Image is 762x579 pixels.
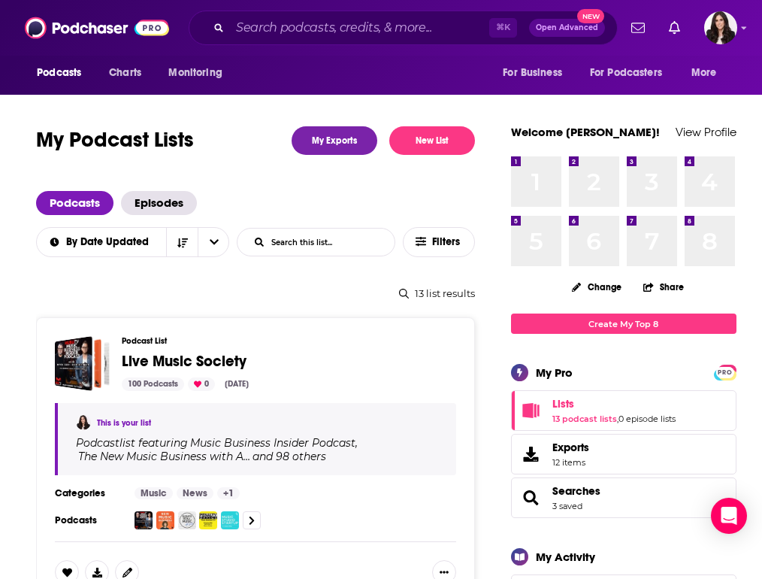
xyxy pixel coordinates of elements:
div: Podcast list featuring [76,436,438,463]
span: For Business [503,62,562,83]
span: 12 items [552,457,589,468]
a: Show notifications dropdown [663,15,686,41]
span: For Podcasters [590,62,662,83]
a: 13 podcast lists [552,414,617,424]
a: 0 episode lists [618,414,676,424]
a: PRO [716,366,734,377]
button: Open AdvancedNew [529,19,605,37]
span: ⌘ K [489,18,517,38]
div: 13 list results [36,287,475,299]
h3: Podcast List [122,336,444,346]
a: Lists [516,400,546,421]
span: Filters [432,237,462,247]
img: Music Business Insider Podcast [135,511,153,529]
a: Podcasts [36,191,113,215]
a: Lists [552,397,676,411]
span: More [691,62,717,83]
span: New [577,9,604,23]
h3: Podcasts [55,514,122,526]
a: Searches [516,487,546,508]
button: open menu [36,237,167,247]
a: 3 saved [552,501,582,511]
h1: My Podcast Lists [36,126,194,155]
input: Search podcasts, credits, & more... [230,16,489,40]
img: Podchaser - Follow, Share and Rate Podcasts [25,14,169,42]
a: Create My Top 8 [511,314,736,334]
button: open menu [158,59,241,87]
div: My Pro [536,365,573,380]
a: Exports [511,434,736,474]
button: open menu [580,59,684,87]
button: open menu [26,59,101,87]
span: Logged in as RebeccaShapiro [704,11,737,44]
a: View Profile [676,125,736,139]
button: Show profile menu [704,11,737,44]
div: 0 [188,377,215,391]
span: , [355,436,358,450]
a: News [177,487,213,499]
p: and 98 others [252,450,326,463]
span: Open Advanced [536,24,598,32]
a: This is your list [97,418,151,428]
a: +1 [217,487,240,499]
a: Live Music Society [122,353,246,370]
a: Live Music Society [55,336,110,391]
h3: Categories [55,487,122,499]
span: Searches [511,477,736,518]
span: Live Music Society [122,352,246,371]
button: open menu [198,228,229,256]
div: Open Intercom Messenger [711,498,747,534]
button: Share [643,272,685,302]
a: Show notifications dropdown [625,15,651,41]
span: Charts [109,62,141,83]
a: Welcome [PERSON_NAME]! [511,125,660,139]
h2: Choose List sort [36,227,229,257]
h4: The New Music Business with A… [78,450,250,462]
span: Exports [552,441,589,454]
img: Music Studio Startup: Helping music teachers thrive as entrepreneurs [221,511,239,529]
a: Music Business Insider Podcast [188,437,355,449]
div: [DATE] [219,377,255,391]
div: Search podcasts, credits, & more... [189,11,618,45]
a: Searches [552,484,600,498]
span: , [617,414,618,424]
span: Monitoring [168,62,222,83]
img: The New Music Business with Ari Herstand [156,511,174,529]
a: Charts [99,59,150,87]
button: New List [389,126,475,155]
div: My Activity [536,550,595,564]
span: Lists [511,390,736,431]
span: Exports [516,444,546,465]
span: PRO [716,367,734,378]
a: Music [135,487,173,499]
button: open menu [492,59,581,87]
div: 100 Podcasts [122,377,184,391]
a: The New Music Business with A… [76,450,250,462]
a: Episodes [121,191,197,215]
span: Podcasts [37,62,81,83]
span: Lists [552,397,574,411]
img: Ray P [76,415,91,430]
img: User Profile [704,11,737,44]
img: Business Side of Music [178,511,196,529]
a: My Exports [292,126,377,155]
img: Penalty Office - Music Business 101 [199,511,217,529]
button: Change [563,277,630,296]
button: open menu [681,59,736,87]
button: Filters [403,227,475,257]
h4: Music Business Insider Podcast [190,437,355,449]
button: Sort Direction [166,228,198,256]
span: By Date Updated [66,237,154,247]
